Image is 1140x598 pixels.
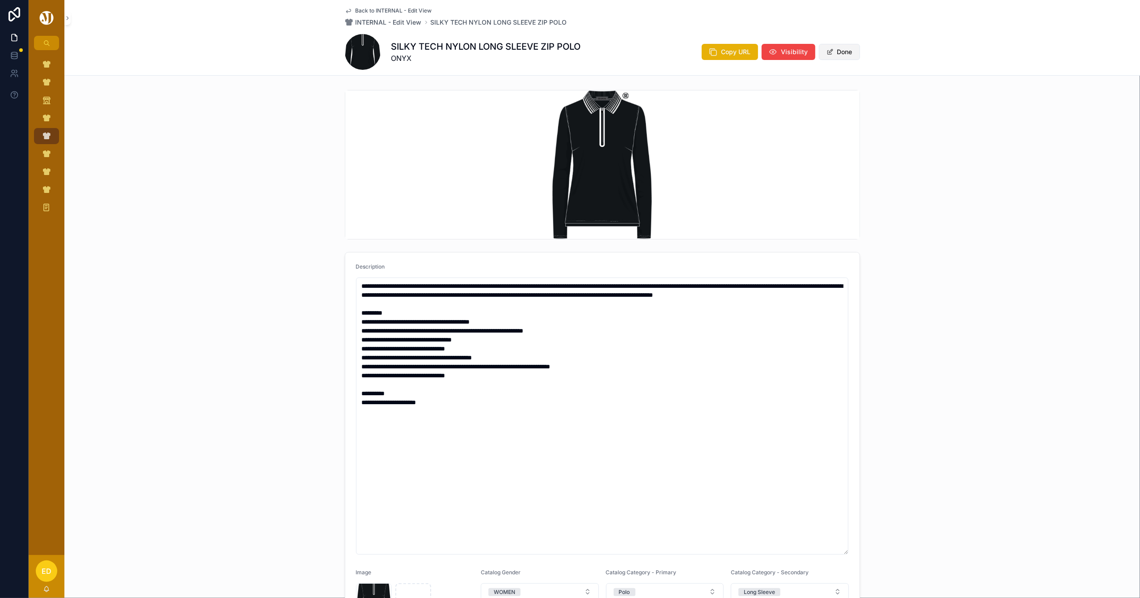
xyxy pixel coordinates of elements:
[619,588,630,596] div: Polo
[391,40,581,53] h1: SILKY TECH NYLON LONG SLEEVE ZIP POLO
[819,44,860,60] button: Done
[738,587,780,596] button: Unselect LONG_SLEEVE
[552,90,652,239] img: GLP000001-ONYX.jpg
[356,18,422,27] span: INTERNAL - Edit View
[606,569,677,576] span: Catalog Category - Primary
[762,44,815,60] button: Visibility
[481,569,521,576] span: Catalog Gender
[391,53,581,64] span: ONYX
[356,569,372,576] span: Image
[614,587,636,596] button: Unselect POLO
[42,566,51,577] span: ED
[744,588,775,596] div: Long Sleeve
[345,7,432,14] a: Back to INTERNAL - Edit View
[356,7,432,14] span: Back to INTERNAL - Edit View
[431,18,567,27] a: SILKY TECH NYLON LONG SLEEVE ZIP POLO
[731,569,809,576] span: Catalog Category - Secondary
[345,18,422,27] a: INTERNAL - Edit View
[721,47,751,56] span: Copy URL
[356,263,385,270] span: Description
[29,50,64,227] div: scrollable content
[494,588,515,596] div: WOMEN
[702,44,758,60] button: Copy URL
[781,47,808,56] span: Visibility
[38,11,55,25] img: App logo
